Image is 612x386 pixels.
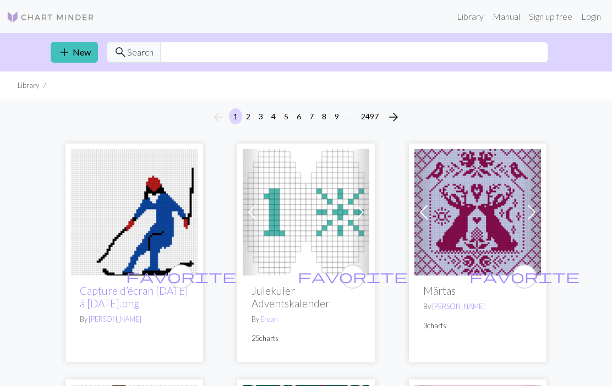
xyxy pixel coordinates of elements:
[254,108,267,124] button: 3
[512,264,537,289] button: favourite
[58,45,71,60] span: add
[414,206,541,216] a: Märtas
[357,108,383,124] button: 2497
[469,268,580,285] span: favorite
[298,266,408,288] i: favourite
[469,266,580,288] i: favourite
[414,149,541,275] img: Märtas
[7,10,95,24] img: Logo
[243,149,369,275] img: 1
[280,108,293,124] button: 5
[126,268,236,285] span: favorite
[252,314,360,324] p: By
[318,108,331,124] button: 8
[387,109,400,125] span: arrow_forward
[229,108,242,124] button: 1
[80,314,189,324] p: By
[305,108,318,124] button: 7
[341,264,365,289] button: favourite
[126,266,236,288] i: favourite
[423,301,532,312] p: By
[452,5,488,27] a: Library
[243,206,369,216] a: 1
[80,284,188,310] a: Capture d’écran [DATE] à [DATE].png
[267,108,280,124] button: 4
[488,5,524,27] a: Manual
[18,80,39,91] li: Library
[89,315,141,323] a: [PERSON_NAME]
[577,5,605,27] a: Login
[292,108,305,124] button: 6
[387,111,400,124] i: Next
[207,108,405,126] nav: Page navigation
[423,284,532,297] h2: Märtas
[524,5,577,27] a: Sign up free
[330,108,343,124] button: 9
[260,315,278,323] a: Erean
[432,302,485,311] a: [PERSON_NAME]
[169,264,193,289] button: favourite
[114,45,127,60] span: search
[252,333,360,344] p: 25 charts
[382,108,405,126] button: Next
[242,108,255,124] button: 2
[252,284,360,310] h2: Julekuler Adventskalender
[298,268,408,285] span: favorite
[127,46,154,59] span: Search
[51,42,98,63] a: New
[71,149,198,275] img: Capture d’écran 2025-08-25 à 14.08.30.png
[71,206,198,216] a: Capture d’écran 2025-08-25 à 14.08.30.png
[423,321,532,331] p: 3 charts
